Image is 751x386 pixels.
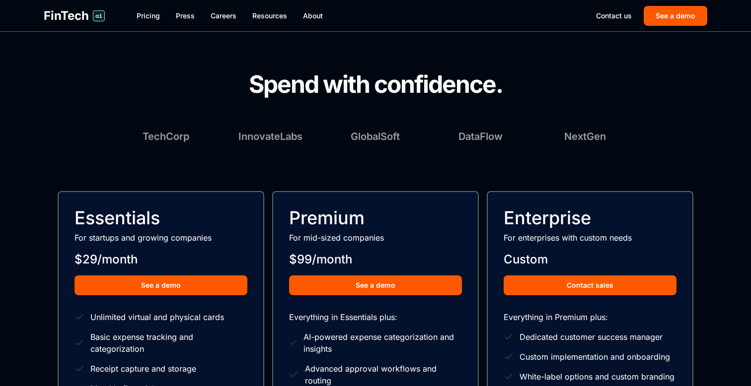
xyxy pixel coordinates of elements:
p: For mid-sized companies [289,232,462,244]
div: Custom [504,252,676,267]
div: $99/month [289,252,462,267]
h3: Enterprise [504,208,676,228]
span: TechCorp [143,129,189,143]
a: See a demo [75,279,247,290]
span: FinTech [44,8,89,24]
p: For startups and growing companies [75,232,247,244]
div: $29/month [75,252,247,267]
h1: Spend with confidence. [58,71,693,98]
a: Resources [252,11,287,21]
span: Unlimited virtual and physical cards [90,311,224,323]
button: See a demo [289,275,462,295]
a: About [303,11,323,21]
span: AI-powered expense categorization and insights [303,331,462,355]
button: See a demo [75,275,247,295]
h4: Everything in Premium plus: [504,311,676,323]
span: ai [93,10,105,21]
a: FinTechai [44,8,105,24]
a: Contact sales [504,279,676,290]
a: Pricing [137,11,160,21]
span: NextGen [564,129,606,143]
p: For enterprises with custom needs [504,232,676,244]
span: Custom implementation and onboarding [520,351,670,363]
h4: Everything in Essentials plus: [289,311,462,323]
span: GlobalSoft [351,129,400,143]
span: DataFlow [458,129,503,143]
a: Press [176,11,195,21]
a: See a demo [289,279,462,290]
span: Receipt capture and storage [90,363,196,375]
span: InnovateLabs [238,129,302,143]
span: Basic expense tracking and categorization [90,331,247,355]
h3: Essentials [75,208,247,228]
button: Contact sales [504,275,676,295]
span: White-label options and custom branding [520,371,675,383]
span: Dedicated customer success manager [520,331,663,343]
h3: Premium [289,208,462,228]
a: Careers [211,11,236,21]
button: See a demo [644,6,707,26]
a: Contact us [596,11,632,21]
